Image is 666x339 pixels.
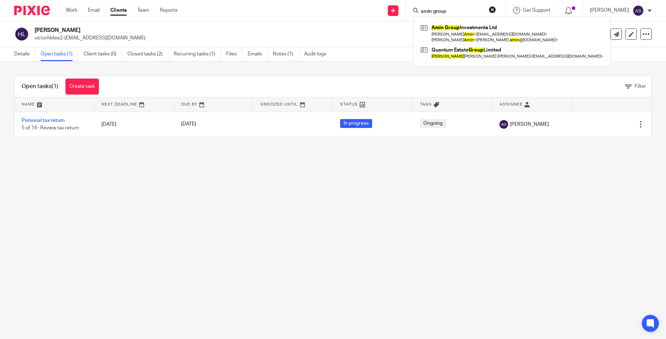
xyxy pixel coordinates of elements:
[181,122,196,127] span: [DATE]
[499,120,508,129] img: svg%3E
[590,7,629,14] p: [PERSON_NAME]
[14,6,50,15] img: Pixie
[94,112,174,137] td: [DATE]
[248,47,268,61] a: Emails
[304,47,332,61] a: Audit logs
[174,47,221,61] a: Recurring tasks (1)
[14,47,35,61] a: Details
[510,121,549,128] span: [PERSON_NAME]
[35,34,555,42] p: victorhblee2-[EMAIL_ADDRESS][DOMAIN_NAME]
[635,84,646,89] span: Filter
[110,7,127,14] a: Clients
[489,6,496,13] button: Clear
[137,7,149,14] a: Team
[41,47,78,61] a: Open tasks (1)
[633,5,644,16] img: svg%3E
[88,7,100,14] a: Email
[65,79,99,95] a: Create task
[22,125,79,130] span: 5 of 14 · Review tax return
[420,119,446,128] span: Ongoing
[420,102,432,106] span: Tags
[52,84,58,89] span: (1)
[160,7,178,14] a: Reports
[260,102,298,106] span: Snoozed Until
[66,7,77,14] a: Work
[14,27,29,42] img: svg%3E
[273,47,299,61] a: Notes (1)
[127,47,168,61] a: Closed tasks (2)
[226,47,242,61] a: Files
[340,102,358,106] span: Status
[523,8,550,13] span: Get Support
[420,9,484,15] input: Search
[84,47,122,61] a: Client tasks (0)
[22,83,58,90] h1: Open tasks
[35,27,451,34] h2: [PERSON_NAME]
[340,119,372,128] span: In progress
[22,118,65,123] a: Personal tax return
